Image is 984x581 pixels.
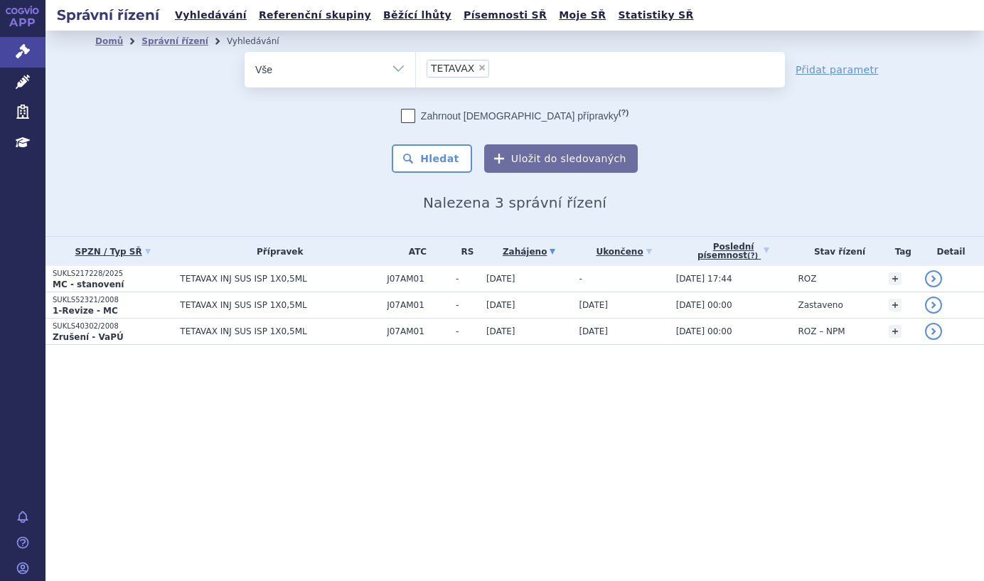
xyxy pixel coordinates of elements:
span: TETAVAX INJ SUS ISP 1X0,5ML [180,326,380,336]
span: ROZ [798,274,816,284]
span: [DATE] 00:00 [676,300,732,310]
p: SUKLS40302/2008 [53,321,173,331]
span: - [456,326,479,336]
strong: 1-Revize - MC [53,306,118,316]
span: Zastaveno [798,300,843,310]
p: SUKLS217228/2025 [53,269,173,279]
span: J07AM01 [387,300,449,310]
a: + [889,325,902,338]
span: [DATE] 00:00 [676,326,732,336]
a: detail [925,270,942,287]
button: Uložit do sledovaných [484,144,638,173]
a: Moje SŘ [555,6,610,25]
strong: MC - stanovení [53,279,124,289]
th: ATC [380,237,449,266]
a: Běžící lhůty [379,6,456,25]
th: RS [449,237,479,266]
span: TETAVAX [431,63,474,73]
a: Přidat parametr [796,63,879,77]
a: Referenční skupiny [255,6,375,25]
th: Stav řízení [791,237,881,266]
a: detail [925,323,942,340]
abbr: (?) [619,108,629,117]
p: SUKLS52321/2008 [53,295,173,305]
a: detail [925,297,942,314]
a: Domů [95,36,123,46]
abbr: (?) [747,252,758,260]
label: Zahrnout [DEMOGRAPHIC_DATA] přípravky [401,109,629,123]
span: [DATE] [486,326,515,336]
span: - [579,274,582,284]
th: Přípravek [173,237,380,266]
a: Zahájeno [486,242,572,262]
span: [DATE] [579,300,608,310]
span: [DATE] [579,326,608,336]
span: J07AM01 [387,274,449,284]
strong: Zrušení - VaPÚ [53,332,124,342]
span: ROZ – NPM [798,326,845,336]
span: [DATE] [486,300,515,310]
h2: Správní řízení [46,5,171,25]
a: Ukončeno [579,242,668,262]
a: Správní řízení [141,36,208,46]
a: SPZN / Typ SŘ [53,242,173,262]
input: TETAVAX [493,59,501,77]
button: Hledat [392,144,472,173]
span: TETAVAX INJ SUS ISP 1X0,5ML [180,300,380,310]
a: Statistiky SŘ [614,6,697,25]
a: Písemnosti SŘ [459,6,551,25]
a: + [889,299,902,311]
span: [DATE] 17:44 [676,274,732,284]
a: + [889,272,902,285]
th: Detail [918,237,984,266]
span: - [456,300,479,310]
span: [DATE] [486,274,515,284]
span: J07AM01 [387,326,449,336]
a: Vyhledávání [171,6,251,25]
span: × [478,63,486,72]
span: - [456,274,479,284]
span: Nalezena 3 správní řízení [423,194,606,211]
a: Poslednípísemnost(?) [676,237,791,266]
li: Vyhledávání [227,31,298,52]
th: Tag [882,237,918,266]
span: TETAVAX INJ SUS ISP 1X0,5ML [180,274,380,284]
